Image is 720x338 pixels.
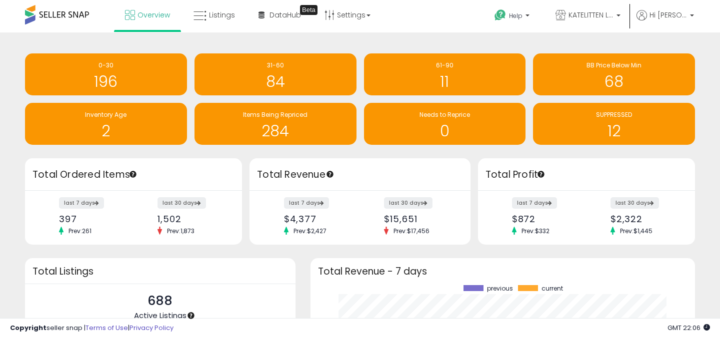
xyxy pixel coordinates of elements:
[369,123,521,139] h1: 0
[128,170,137,179] div: Tooltip anchor
[284,197,329,209] label: last 7 days
[199,123,351,139] h1: 284
[533,103,695,145] a: SUPPRESSED 12
[596,110,632,119] span: SUPPRESSED
[288,227,331,235] span: Prev: $2,427
[157,214,224,224] div: 1,502
[85,323,128,333] a: Terms of Use
[199,73,351,90] h1: 84
[541,285,563,292] span: current
[388,227,434,235] span: Prev: $17,456
[269,10,301,20] span: DataHub
[364,53,526,95] a: 61-90 11
[209,10,235,20] span: Listings
[325,170,334,179] div: Tooltip anchor
[538,123,690,139] h1: 12
[586,61,641,69] span: BB Price Below Min
[134,310,186,321] span: Active Listings
[512,214,579,224] div: $872
[59,197,104,209] label: last 7 days
[32,268,288,275] h3: Total Listings
[318,268,687,275] h3: Total Revenue - 7 days
[243,110,307,119] span: Items Being Repriced
[610,214,677,224] div: $2,322
[32,168,234,182] h3: Total Ordered Items
[533,53,695,95] a: BB Price Below Min 68
[384,214,452,224] div: $15,651
[487,285,513,292] span: previous
[516,227,554,235] span: Prev: $332
[384,197,432,209] label: last 30 days
[615,227,657,235] span: Prev: $1,445
[194,53,356,95] a: 31-60 84
[649,10,687,20] span: Hi [PERSON_NAME]
[667,323,710,333] span: 2025-08-13 22:06 GMT
[538,73,690,90] h1: 68
[30,73,182,90] h1: 196
[636,10,694,32] a: Hi [PERSON_NAME]
[98,61,113,69] span: 0-30
[30,123,182,139] h1: 2
[494,9,506,21] i: Get Help
[157,197,206,209] label: last 30 days
[419,110,470,119] span: Needs to Reprice
[194,103,356,145] a: Items Being Repriced 284
[59,214,126,224] div: 397
[25,103,187,145] a: Inventory Age 2
[10,324,173,333] div: seller snap | |
[10,323,46,333] strong: Copyright
[134,292,186,311] p: 688
[284,214,352,224] div: $4,377
[369,73,521,90] h1: 11
[436,61,453,69] span: 61-90
[486,1,539,32] a: Help
[610,197,659,209] label: last 30 days
[512,197,557,209] label: last 7 days
[25,53,187,95] a: 0-30 196
[85,110,126,119] span: Inventory Age
[509,11,522,20] span: Help
[364,103,526,145] a: Needs to Reprice 0
[536,170,545,179] div: Tooltip anchor
[257,168,463,182] h3: Total Revenue
[129,323,173,333] a: Privacy Policy
[162,227,199,235] span: Prev: 1,873
[485,168,687,182] h3: Total Profit
[63,227,96,235] span: Prev: 261
[267,61,284,69] span: 31-60
[568,10,613,20] span: KATELITTEN LLC
[186,311,195,320] div: Tooltip anchor
[137,10,170,20] span: Overview
[300,5,317,15] div: Tooltip anchor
